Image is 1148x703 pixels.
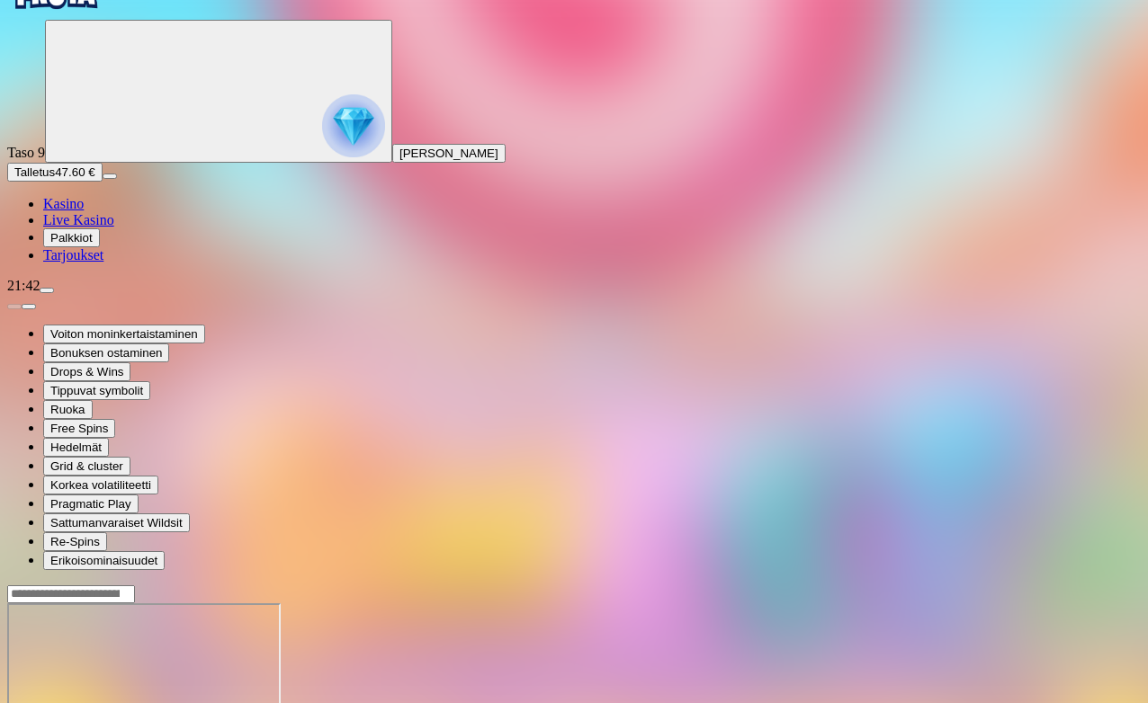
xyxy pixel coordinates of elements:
[50,516,183,529] span: Sattumanvaraiset Wildsit
[7,145,45,160] span: Taso 9
[40,288,54,293] button: menu
[43,196,84,211] a: diamond iconKasino
[50,497,131,511] span: Pragmatic Play
[22,304,36,309] button: next slide
[43,196,84,211] span: Kasino
[43,438,109,457] button: Hedelmät
[14,165,55,179] span: Talletus
[50,440,102,454] span: Hedelmät
[43,343,169,362] button: Bonuksen ostaminen
[43,212,114,227] a: poker-chip iconLive Kasino
[7,278,40,293] span: 21:42
[392,144,506,163] button: [PERSON_NAME]
[43,532,107,551] button: Re-Spins
[43,476,158,494] button: Korkea volatiliteetti
[43,551,165,570] button: Erikoisominaisuudet
[7,304,22,309] button: prev slide
[43,400,93,419] button: Ruoka
[55,165,94,179] span: 47.60 €
[43,228,100,247] button: reward iconPalkkiot
[50,384,143,397] span: Tippuvat symbolit
[50,535,100,548] span: Re-Spins
[43,362,130,381] button: Drops & Wins
[50,231,93,245] span: Palkkiot
[50,403,85,416] span: Ruoka
[50,478,151,492] span: Korkea volatiliteetti
[43,381,150,400] button: Tippuvat symbolit
[43,325,205,343] button: Voiton moninkertaistaminen
[7,4,115,19] a: Fruta
[103,174,117,179] button: menu
[50,554,157,567] span: Erikoisominaisuudet
[43,419,115,438] button: Free Spins
[50,459,123,473] span: Grid & cluster
[43,494,139,513] button: Pragmatic Play
[399,147,498,160] span: [PERSON_NAME]
[7,585,135,603] input: Search
[45,20,392,163] button: reward progress
[43,212,114,227] span: Live Kasino
[50,327,198,341] span: Voiton moninkertaistaminen
[43,513,190,532] button: Sattumanvaraiset Wildsit
[322,94,385,157] img: reward progress
[43,247,103,263] a: gift-inverted iconTarjoukset
[43,457,130,476] button: Grid & cluster
[50,365,123,378] span: Drops & Wins
[7,163,103,182] button: Talletusplus icon47.60 €
[50,422,108,435] span: Free Spins
[43,247,103,263] span: Tarjoukset
[50,346,162,360] span: Bonuksen ostaminen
